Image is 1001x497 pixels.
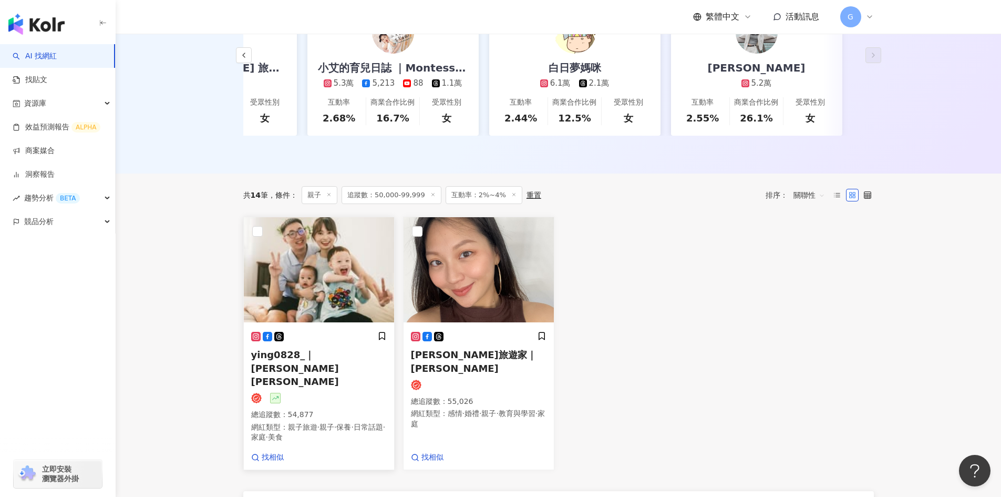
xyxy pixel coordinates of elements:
span: 親子 [481,409,496,418]
span: 親子旅遊 [288,423,317,431]
span: 資源庫 [24,92,46,115]
a: 商案媒合 [13,146,55,156]
div: 白日夢媽咪 [538,60,612,75]
div: 2.44% [504,111,537,125]
a: 找相似 [251,452,284,463]
div: 互動率 [692,97,714,108]
span: 互動率：2%~4% [446,186,522,204]
div: 受眾性別 [614,97,643,108]
span: 家庭 [251,433,266,441]
div: 商業合作比例 [552,97,596,108]
span: · [266,433,268,441]
span: 條件 ： [268,191,297,199]
div: 5.3萬 [334,78,354,89]
div: 5.2萬 [751,78,772,89]
p: 總追蹤數 ： 54,877 [251,410,387,420]
span: 競品分析 [24,210,54,234]
span: 14 [251,191,261,199]
span: 教育與學習 [499,409,535,418]
iframe: Help Scout Beacon - Open [959,455,990,486]
span: 找相似 [262,452,284,463]
span: 親子 [319,423,334,431]
div: 小艾的育兒日誌 ｜Montessori Life [307,60,479,75]
span: 追蹤數：50,000-99,999 [342,186,441,204]
div: 互動率 [328,97,350,108]
a: chrome extension立即安裝 瀏覽器外掛 [14,460,102,488]
div: 5,213 [372,78,395,89]
span: G [848,11,853,23]
div: 2.55% [686,111,719,125]
div: 商業合作比例 [370,97,415,108]
a: [PERSON_NAME]5.2萬互動率2.55%商業合作比例26.1%受眾性別女 [671,31,842,136]
span: · [479,409,481,418]
div: 受眾性別 [250,97,280,108]
span: 保養 [336,423,351,431]
span: · [317,423,319,431]
div: BETA [56,193,80,204]
span: · [334,423,336,431]
a: 找貼文 [13,75,47,85]
a: KOL Avatarying0828_｜[PERSON_NAME][PERSON_NAME]總追蹤數：54,877網紅類型：親子旅遊·親子·保養·日常話題·家庭·美食找相似 [243,217,395,471]
div: 26.1% [740,111,772,125]
div: 商業合作比例 [734,97,778,108]
a: 小艾的育兒日誌 ｜Montessori Life5.3萬5,213881.1萬互動率2.68%商業合作比例16.7%受眾性別女 [307,31,479,136]
img: KOL Avatar [404,217,554,322]
span: 日常話題 [354,423,383,431]
div: 12.5% [558,111,591,125]
p: 總追蹤數 ： 55,026 [411,397,546,407]
div: 女 [260,111,270,125]
span: 活動訊息 [786,12,819,22]
a: KOL Avatar[PERSON_NAME]旅遊家｜[PERSON_NAME]總追蹤數：55,026網紅類型：感情·婚禮·親子·教育與學習·家庭找相似 [403,217,554,471]
span: rise [13,195,20,202]
span: [PERSON_NAME]旅遊家｜[PERSON_NAME] [411,349,536,373]
a: searchAI 找網紅 [13,51,57,62]
span: 趨勢分析 [24,186,80,210]
div: 2.68% [323,111,355,125]
div: 女 [442,111,451,125]
span: 立即安裝 瀏覽器外掛 [42,464,79,483]
a: 白日夢媽咪6.1萬2.1萬互動率2.44%商業合作比例12.5%受眾性別女 [489,31,661,136]
div: 6.1萬 [550,78,571,89]
span: · [496,409,498,418]
span: ying0828_｜[PERSON_NAME][PERSON_NAME] [251,349,339,387]
div: 16.7% [376,111,409,125]
span: 關聯性 [793,187,825,204]
div: 88 [413,78,423,89]
p: 網紅類型 ： [251,422,387,443]
a: 找相似 [411,452,443,463]
p: 網紅類型 ： [411,409,546,429]
span: 親子 [302,186,337,204]
span: 家庭 [411,409,545,428]
span: · [351,423,353,431]
div: 排序： [766,187,831,204]
div: 女 [806,111,815,125]
a: 洞察報告 [13,169,55,180]
span: 繁體中文 [706,11,739,23]
img: chrome extension [17,465,37,482]
span: · [383,423,385,431]
div: 女 [624,111,633,125]
div: 共 筆 [243,191,268,199]
span: 美食 [268,433,283,441]
div: [PERSON_NAME] [697,60,816,75]
img: KOL Avatar [244,217,394,322]
a: 效益預測報告ALPHA [13,122,100,133]
div: 重置 [527,191,541,199]
span: 找相似 [421,452,443,463]
span: · [462,409,465,418]
div: 受眾性別 [432,97,461,108]
span: 婚禮 [465,409,479,418]
div: 2.1萬 [589,78,610,89]
div: 受眾性別 [796,97,825,108]
div: 互動率 [510,97,532,108]
div: 1.1萬 [442,78,462,89]
span: · [535,409,538,418]
span: 感情 [448,409,462,418]
img: logo [8,14,65,35]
